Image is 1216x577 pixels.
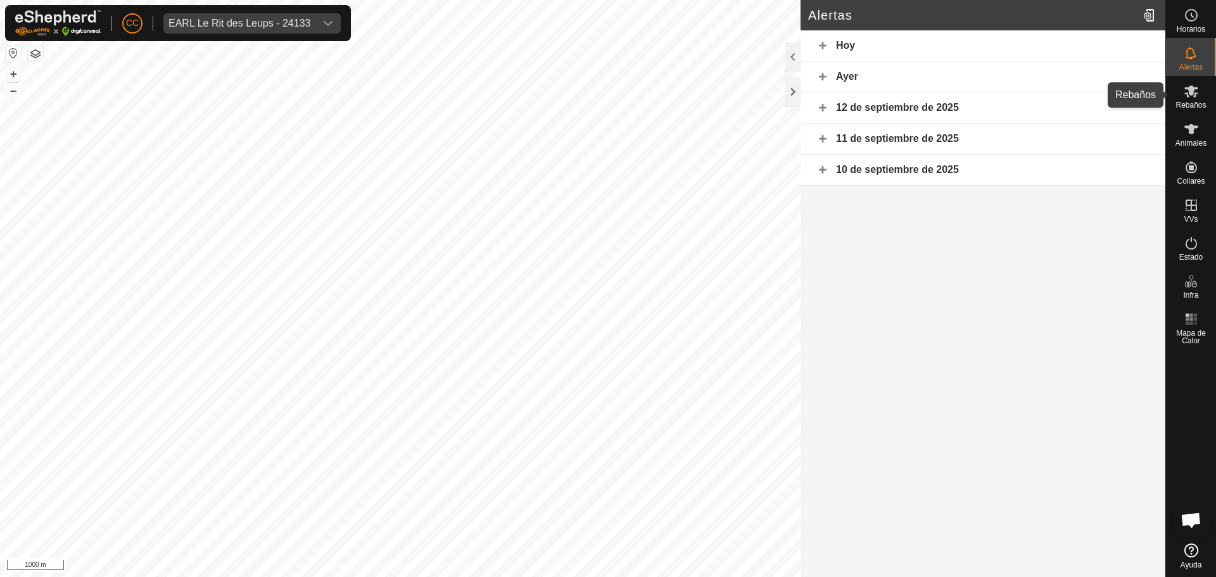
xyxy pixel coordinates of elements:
button: Capas del Mapa [28,46,43,61]
span: Alertas [1179,63,1203,71]
button: – [6,83,21,98]
span: Animales [1175,139,1206,147]
button: + [6,67,21,82]
a: Política de Privacidad [335,561,408,572]
span: Rebaños [1175,101,1206,109]
a: Contáctenos [423,561,465,572]
div: 11 de septiembre de 2025 [801,124,1165,155]
button: Restablecer Mapa [6,46,21,61]
div: 10 de septiembre de 2025 [801,155,1165,186]
span: CC [126,16,139,30]
span: EARL Le Rit des Leups - 24133 [163,13,315,34]
div: 12 de septiembre de 2025 [801,92,1165,124]
a: Ayuda [1166,538,1216,574]
span: Infra [1183,291,1198,299]
div: dropdown trigger [315,13,341,34]
span: Horarios [1177,25,1205,33]
h2: Alertas [808,8,1138,23]
div: Ayer [801,61,1165,92]
img: Logo Gallagher [15,10,101,36]
span: Mapa de Calor [1169,329,1213,345]
div: EARL Le Rit des Leups - 24133 [168,18,310,29]
span: Estado [1179,253,1203,261]
span: VVs [1184,215,1198,223]
span: Collares [1177,177,1205,185]
div: Open chat [1172,501,1210,539]
span: Ayuda [1181,561,1202,569]
div: Hoy [801,30,1165,61]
